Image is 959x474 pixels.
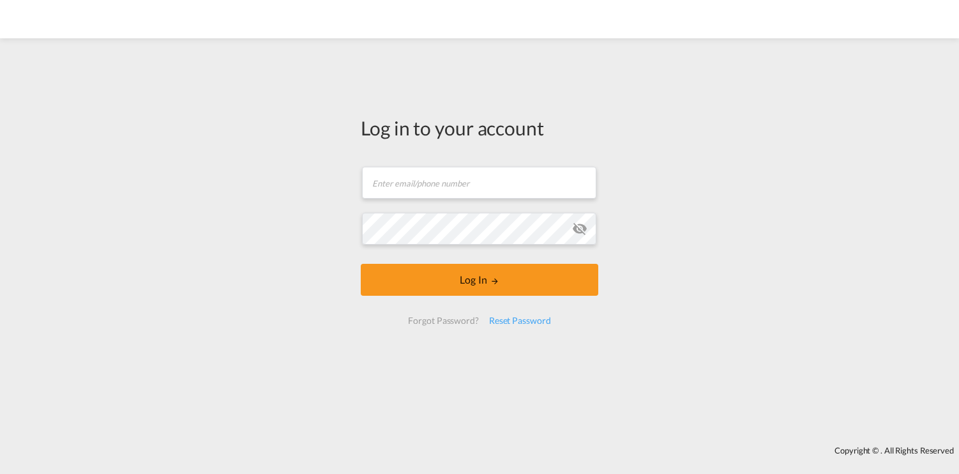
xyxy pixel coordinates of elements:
div: Log in to your account [361,114,598,141]
input: Enter email/phone number [362,167,596,199]
button: LOGIN [361,264,598,296]
div: Reset Password [484,309,556,332]
md-icon: icon-eye-off [572,221,587,236]
div: Forgot Password? [403,309,483,332]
